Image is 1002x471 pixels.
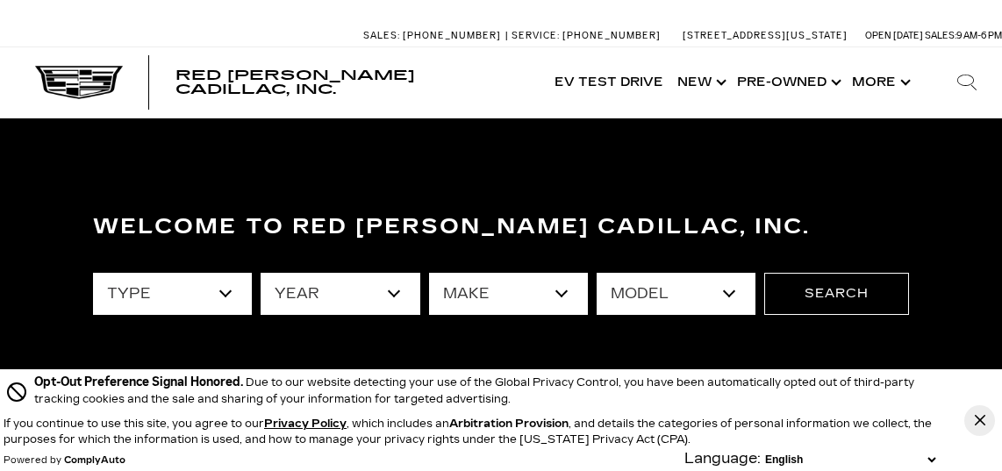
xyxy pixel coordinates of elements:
[363,31,505,40] a: Sales: [PHONE_NUMBER]
[449,417,569,430] strong: Arbitration Provision
[684,452,761,466] div: Language:
[34,375,246,389] span: Opt-Out Preference Signal Honored .
[505,31,665,40] a: Service: [PHONE_NUMBER]
[4,417,932,446] p: If you continue to use this site, you agree to our , which includes an , and details the categori...
[403,30,501,41] span: [PHONE_NUMBER]
[261,273,419,315] select: Filter by year
[93,210,909,245] h3: Welcome to Red [PERSON_NAME] Cadillac, Inc.
[562,30,661,41] span: [PHONE_NUMBER]
[175,68,530,96] a: Red [PERSON_NAME] Cadillac, Inc.
[64,455,125,466] a: ComplyAuto
[93,273,252,315] select: Filter by type
[865,30,923,41] span: Open [DATE]
[761,452,940,467] select: Language Select
[597,273,755,315] select: Filter by model
[964,405,995,436] button: Close Button
[34,373,940,407] div: Due to our website detecting your use of the Global Privacy Control, you have been automatically ...
[4,455,125,466] div: Powered by
[683,30,848,41] a: [STREET_ADDRESS][US_STATE]
[512,30,560,41] span: Service:
[264,417,347,430] a: Privacy Policy
[670,47,730,118] a: New
[925,30,956,41] span: Sales:
[548,47,670,118] a: EV Test Drive
[730,47,845,118] a: Pre-Owned
[363,30,400,41] span: Sales:
[429,273,588,315] select: Filter by make
[175,67,415,97] span: Red [PERSON_NAME] Cadillac, Inc.
[845,47,914,118] button: More
[764,273,909,315] button: Search
[956,30,1002,41] span: 9 AM-6 PM
[35,66,123,99] img: Cadillac Dark Logo with Cadillac White Text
